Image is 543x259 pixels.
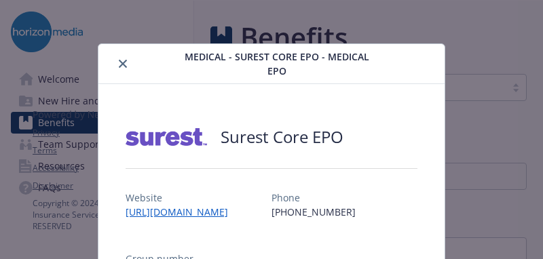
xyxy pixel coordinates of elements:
a: [URL][DOMAIN_NAME] [126,205,239,218]
h2: Surest Core EPO [221,125,343,148]
p: [PHONE_NUMBER] [271,205,356,219]
img: Surest [126,117,207,157]
span: Medical - Surest Core EPO - Medical EPO [176,49,377,78]
p: Website [126,191,239,205]
button: close [115,56,131,72]
p: Phone [271,191,356,205]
